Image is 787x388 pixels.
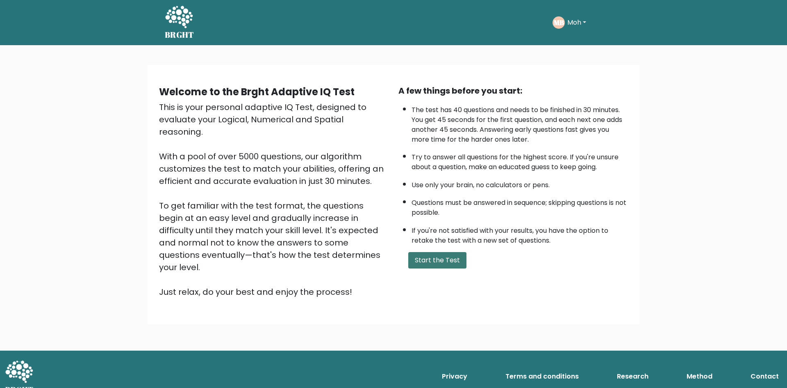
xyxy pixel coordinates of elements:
[159,85,355,99] b: Welcome to the Brght Adaptive IQ Test
[412,101,628,145] li: The test has 40 questions and needs to be finished in 30 minutes. You get 45 seconds for the firs...
[412,222,628,246] li: If you're not satisfied with your results, you have the option to retake the test with a new set ...
[165,30,194,40] h5: BRGHT
[412,176,628,190] li: Use only your brain, no calculators or pens.
[683,368,716,385] a: Method
[565,17,589,28] button: Moh
[159,101,389,298] div: This is your personal adaptive IQ Test, designed to evaluate your Logical, Numerical and Spatial ...
[412,194,628,218] li: Questions must be answered in sequence; skipping questions is not possible.
[747,368,782,385] a: Contact
[412,148,628,172] li: Try to answer all questions for the highest score. If you're unsure about a question, make an edu...
[408,252,466,269] button: Start the Test
[439,368,471,385] a: Privacy
[554,18,564,27] text: MB
[614,368,652,385] a: Research
[398,85,628,97] div: A few things before you start:
[165,3,194,42] a: BRGHT
[502,368,582,385] a: Terms and conditions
